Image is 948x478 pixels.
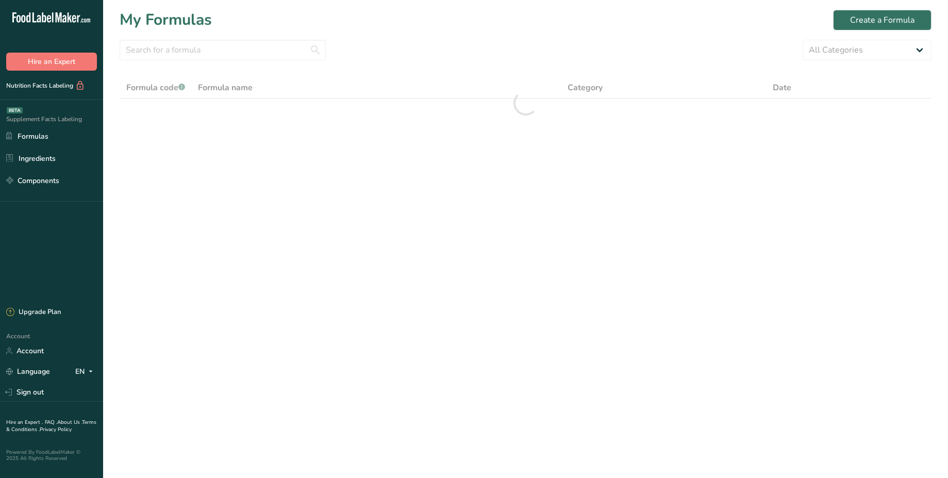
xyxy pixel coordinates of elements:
button: Create a Formula [833,10,932,30]
div: Upgrade Plan [6,307,61,318]
button: Hire an Expert [6,53,97,71]
input: Search for a formula [120,40,326,60]
a: Language [6,362,50,381]
div: EN [75,366,97,378]
div: Create a Formula [850,14,914,26]
div: Powered By FoodLabelMaker © 2025 All Rights Reserved [6,449,97,461]
a: Hire an Expert . [6,419,43,426]
a: Privacy Policy [40,426,72,433]
a: FAQ . [45,419,57,426]
a: About Us . [57,419,82,426]
h1: My Formulas [120,8,212,31]
div: BETA [7,107,23,113]
a: Terms & Conditions . [6,419,96,433]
